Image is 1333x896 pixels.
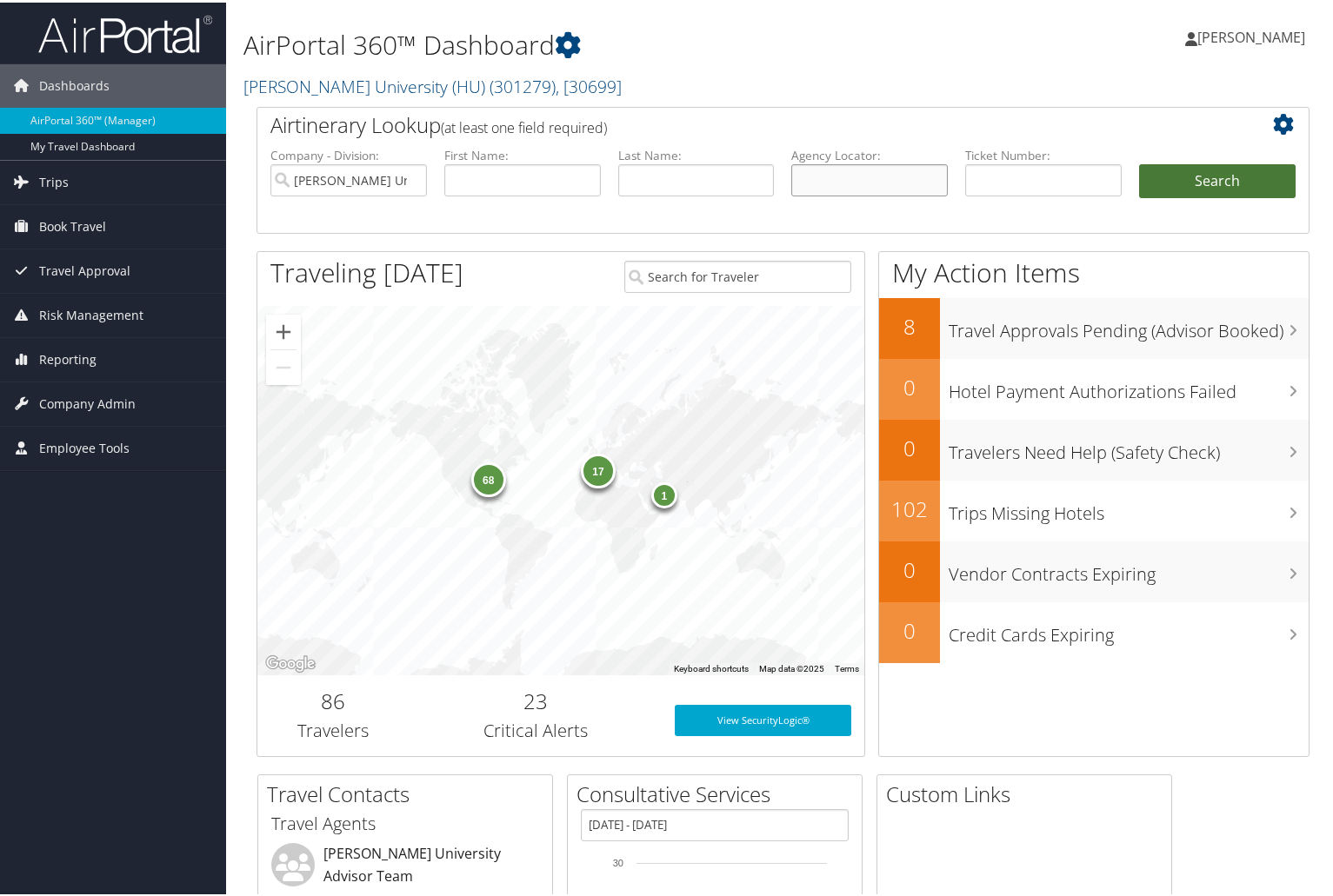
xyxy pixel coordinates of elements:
h2: 86 [270,684,397,713]
h3: Travel Agents [271,809,539,833]
a: 0Vendor Contracts Expiring [879,539,1309,600]
a: 102Trips Missing Hotels [879,478,1309,539]
span: Trips [39,158,69,202]
h2: Consultative Services [577,777,862,806]
img: Google [262,650,319,673]
a: Open this area in Google Maps (opens a new window) [262,650,319,673]
span: Map data ©2025 [759,661,824,671]
h1: My Action Items [879,252,1309,289]
h2: 0 [879,553,940,582]
label: Agency Locator: [791,144,948,162]
h2: Airtinerary Lookup [270,108,1208,137]
h3: Vendor Contracts Expiring [949,551,1309,584]
a: [PERSON_NAME] [1185,9,1323,61]
label: Last Name: [618,144,775,162]
h2: Travel Contacts [267,777,552,806]
span: Reporting [39,335,97,379]
span: Employee Tools [39,424,130,468]
div: 17 [581,451,616,486]
a: View SecurityLogic® [675,702,851,733]
h1: AirPortal 360™ Dashboard [243,24,963,61]
h3: Travelers Need Help (Safety Check) [949,429,1309,462]
label: Company - Division: [270,144,427,162]
a: 0Travelers Need Help (Safety Check) [879,417,1309,478]
h2: Custom Links [886,777,1171,806]
span: Travel Approval [39,247,130,290]
label: First Name: [444,144,601,162]
h3: Critical Alerts [423,716,650,740]
h3: Travel Approvals Pending (Advisor Booked) [949,308,1309,341]
tspan: 30 [613,855,623,866]
h2: 8 [879,309,940,339]
a: 8Travel Approvals Pending (Advisor Booked) [879,295,1309,356]
span: Dashboards [39,62,110,105]
span: Company Admin [39,380,136,423]
h2: 0 [879,614,940,643]
h3: Hotel Payment Authorizations Failed [949,368,1309,402]
div: 1 [651,479,677,505]
span: (at least one field required) [441,116,607,135]
h3: Credit Cards Expiring [949,612,1309,645]
h2: 23 [423,684,650,713]
a: 0Hotel Payment Authorizations Failed [879,356,1309,417]
a: 0Credit Cards Expiring [879,600,1309,660]
label: Ticket Number: [965,144,1122,162]
input: Search for Traveler [624,258,851,290]
h2: 102 [879,492,940,521]
span: , [ 30699 ] [556,72,622,96]
h3: Travelers [270,716,397,740]
span: ( 301279 ) [490,72,556,96]
span: Book Travel [39,202,106,246]
a: Terms (opens in new tab) [835,661,859,671]
h2: 0 [879,431,940,461]
h1: Traveling [DATE] [270,252,463,289]
h3: Trips Missing Hotels [949,490,1309,523]
button: Keyboard shortcuts [674,660,749,673]
span: Risk Management [39,291,143,335]
div: 68 [471,460,506,494]
button: Zoom out [266,348,301,382]
span: [PERSON_NAME] [1197,25,1305,44]
h2: 0 [879,370,940,400]
button: Search [1139,162,1296,196]
button: Zoom in [266,312,301,347]
a: [PERSON_NAME] University (HU) [243,72,622,96]
img: airportal-logo.png [38,11,212,52]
